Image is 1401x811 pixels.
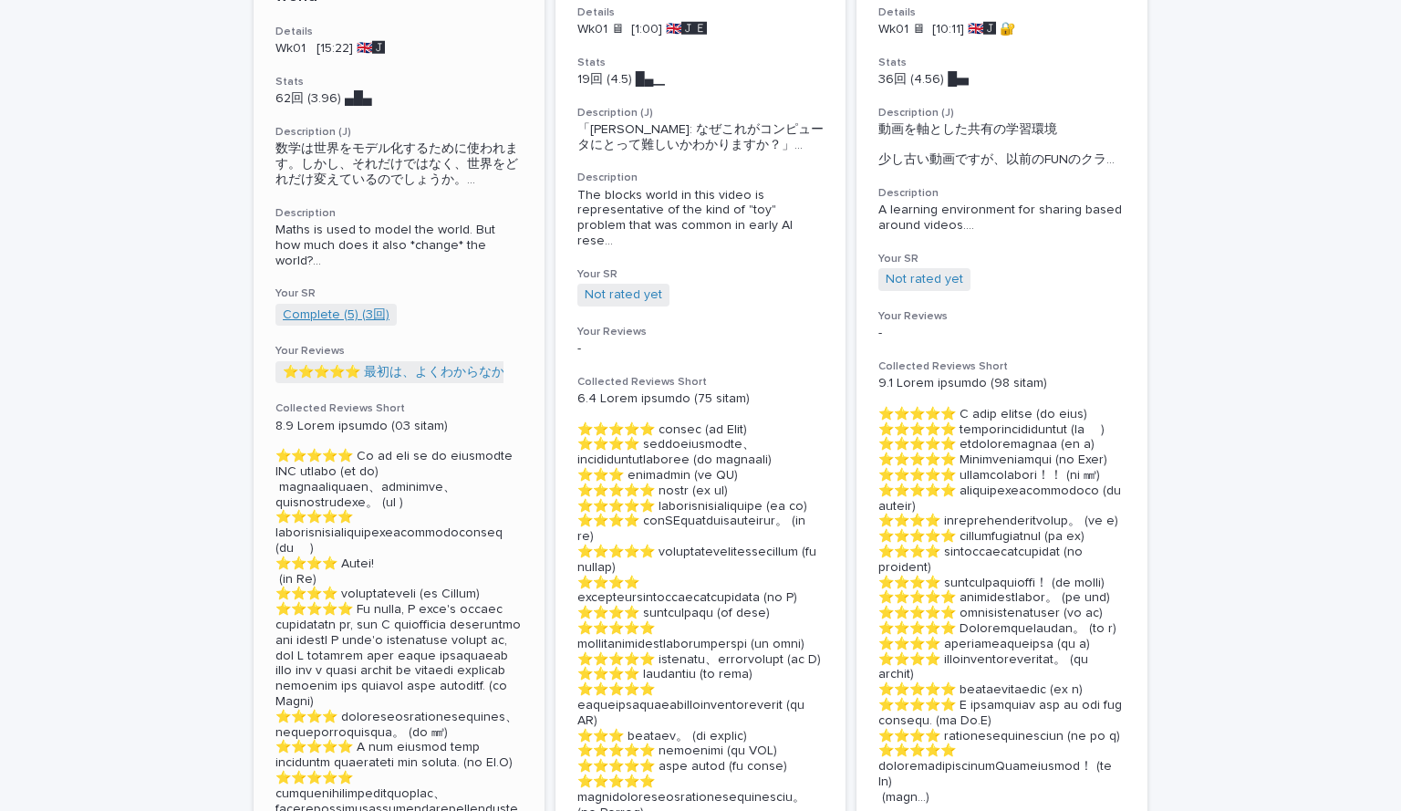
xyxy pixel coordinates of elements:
[275,141,523,187] div: 数学は世界をモデル化するために使われます。しかし、それだけではなく、世界をどれだけ変えているのでしょうか。 ブラックボックス」という言葉を耳にすることがありますが、これは実際には理解できない方法...
[878,203,1126,234] span: A learning environment for sharing based around videos. ...
[275,344,523,359] h3: Your Reviews
[275,25,523,39] h3: Details
[275,223,523,268] span: Maths is used to model the world. But how much does it also *change* the world? ...
[577,22,825,37] p: Wk01 🖥 [1:00] 🇬🇧🅹️🅴️
[878,122,1126,168] span: 動画を軸とした共有の学習環境 少し古い動画ですが、以前のFUNのクラ ...
[878,252,1126,266] h3: Your SR
[275,401,523,416] h3: Collected Reviews Short
[878,56,1126,70] h3: Stats
[275,286,523,301] h3: Your SR
[577,5,825,20] h3: Details
[878,309,1126,324] h3: Your Reviews
[577,122,825,153] span: 「[PERSON_NAME]: なぜこれがコンピュータにとって難しいかわかりますか？」 ...
[577,341,825,357] p: -
[283,365,1158,380] a: ⭐️⭐️⭐️⭐️⭐️ 最初は、よくわからなかったが、後半は何となく言っていることがわかってきた。笑いが起きたタイミンだけはよくわからん。 (by 天鳳位)
[275,141,523,187] span: 数学は世界をモデル化するために使われます。しかし、それだけではなく、世界をどれだけ変えているのでしょうか。 ...
[577,267,825,282] h3: Your SR
[878,5,1126,20] h3: Details
[577,72,825,88] p: 19回 (4.5) █▄▁
[878,106,1126,120] h3: Description (J)
[577,188,825,249] span: The blocks world in this video is representative of the kind of "toy" problem that was common in ...
[275,206,523,221] h3: Description
[878,376,1126,805] p: 9.1 Lorem ipsumdo (98 sitam) ⭐️⭐️⭐️⭐️⭐️ C adip elitse (do eius) ⭐️⭐️⭐️⭐️⭐️ temporincididuntut (la...
[878,326,1126,341] p: -
[275,223,523,268] div: Maths is used to model the world. But how much does it also *change* the world? You will hear the...
[275,91,523,107] p: 62回 (3.96) ▄█▄
[577,56,825,70] h3: Stats
[878,22,1126,37] p: Wk01 🖥 [10:11] 🇬🇧🅹️ 🔐
[577,325,825,339] h3: Your Reviews
[878,186,1126,201] h3: Description
[577,375,825,390] h3: Collected Reviews Short
[878,203,1126,234] div: A learning environment for sharing based around videos. The video is a little old, and you can se...
[886,272,963,287] a: Not rated yet
[275,75,523,89] h3: Stats
[878,359,1126,374] h3: Collected Reviews Short
[577,106,825,120] h3: Description (J)
[577,171,825,185] h3: Description
[283,307,389,323] a: Complete (5) (3回)
[585,287,662,303] a: Not rated yet
[878,122,1126,168] div: 動画を軸とした共有の学習環境 少し古い動画ですが、以前のFUNのクラスシステム「manaba」をご覧いただけます。 0:00 Stackerを用いる理由 0:52 講義の検索方法 1:09 学習...
[577,122,825,153] div: 「サスマン・アノマリー: なぜこれがコンピュータにとって難しいかわかりますか？」 この動画に登場するブロックの世界は、初期のAI研究でよく見られた「おもちゃ」のように身近な問題の代表です。 サス...
[275,41,523,57] p: Wk01 [15:22] 🇬🇧🅹️
[275,125,523,140] h3: Description (J)
[878,72,1126,88] p: 36回 (4.56) █▅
